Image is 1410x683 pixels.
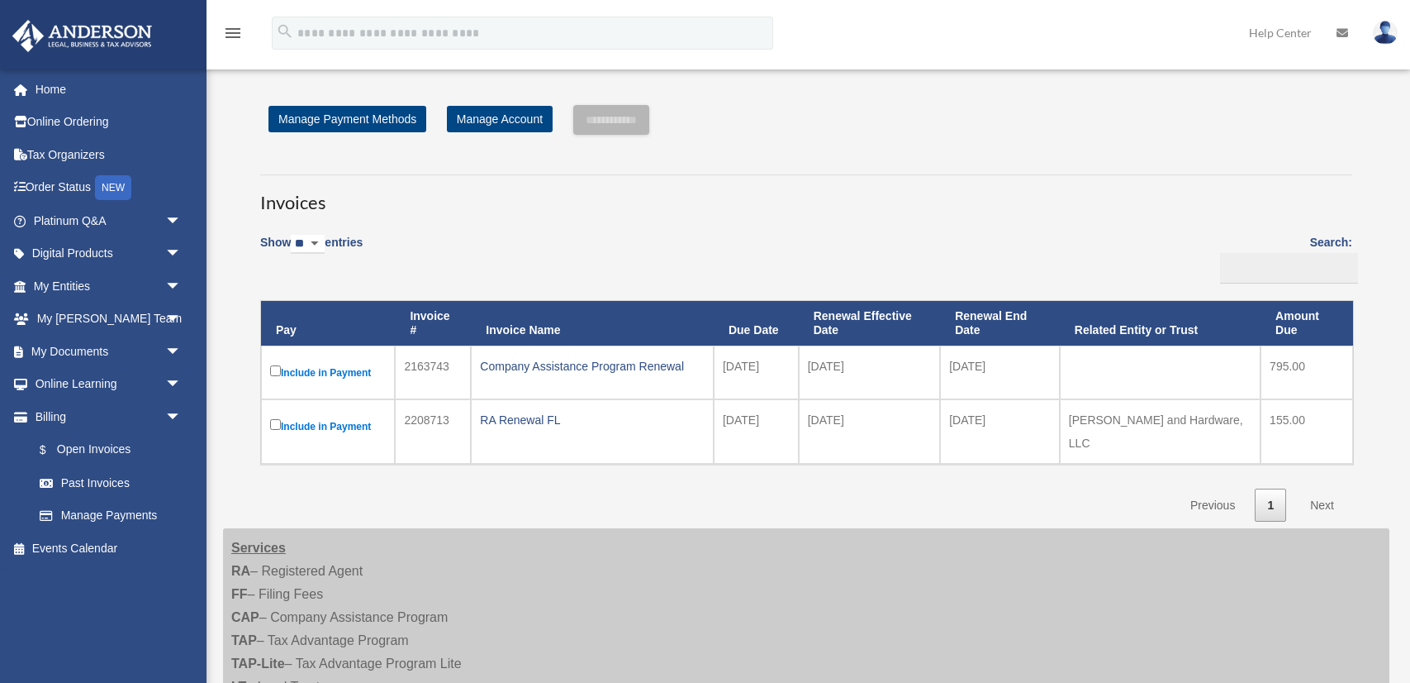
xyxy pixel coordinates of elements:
[165,400,198,434] span: arrow_drop_down
[471,301,714,346] th: Invoice Name: activate to sort column ascending
[49,440,57,461] span: $
[1373,21,1398,45] img: User Pic
[799,346,940,399] td: [DATE]
[23,466,198,499] a: Past Invoices
[270,416,386,437] label: Include in Payment
[95,175,131,200] div: NEW
[1255,489,1286,523] a: 1
[395,346,471,399] td: 2163743
[260,174,1352,216] h3: Invoices
[12,171,207,205] a: Order StatusNEW
[270,362,386,383] label: Include in Payment
[23,499,198,533] a: Manage Payments
[799,399,940,464] td: [DATE]
[12,400,198,433] a: Billingarrow_drop_down
[260,232,363,270] label: Show entries
[480,408,705,432] div: RA Renewal FL
[940,346,1060,399] td: [DATE]
[1260,399,1353,464] td: 155.00
[940,301,1060,346] th: Renewal End Date: activate to sort column ascending
[23,433,190,467] a: $Open Invoices
[1178,489,1247,523] a: Previous
[12,237,207,270] a: Digital Productsarrow_drop_down
[1260,301,1353,346] th: Amount Due: activate to sort column ascending
[1220,253,1358,284] input: Search:
[12,204,207,237] a: Platinum Q&Aarrow_drop_down
[223,23,243,43] i: menu
[12,270,207,303] a: My Entitiesarrow_drop_down
[165,335,198,369] span: arrow_drop_down
[261,301,395,346] th: Pay: activate to sort column descending
[165,303,198,337] span: arrow_drop_down
[395,399,471,464] td: 2208713
[799,301,940,346] th: Renewal Effective Date: activate to sort column ascending
[291,235,325,254] select: Showentries
[1260,346,1353,399] td: 795.00
[231,564,250,578] strong: RA
[165,237,198,271] span: arrow_drop_down
[1060,399,1260,464] td: [PERSON_NAME] and Hardware, LLC
[165,368,198,402] span: arrow_drop_down
[270,365,281,376] input: Include in Payment
[1060,301,1260,346] th: Related Entity or Trust: activate to sort column ascending
[940,399,1060,464] td: [DATE]
[12,106,207,139] a: Online Ordering
[231,657,285,671] strong: TAP-Lite
[395,301,471,346] th: Invoice #: activate to sort column ascending
[231,587,248,601] strong: FF
[1214,232,1352,284] label: Search:
[447,106,553,132] a: Manage Account
[714,346,799,399] td: [DATE]
[223,29,243,43] a: menu
[276,22,294,41] i: search
[231,541,286,555] strong: Services
[12,335,207,368] a: My Documentsarrow_drop_down
[12,73,207,106] a: Home
[714,301,799,346] th: Due Date: activate to sort column ascending
[480,355,705,378] div: Company Assistance Program Renewal
[165,270,198,303] span: arrow_drop_down
[12,303,207,336] a: My [PERSON_NAME] Teamarrow_drop_down
[12,532,207,565] a: Events Calendar
[714,399,799,464] td: [DATE]
[12,138,207,171] a: Tax Organizers
[231,610,259,624] strong: CAP
[165,204,198,238] span: arrow_drop_down
[231,633,257,647] strong: TAP
[1298,489,1346,523] a: Next
[12,368,207,401] a: Online Learningarrow_drop_down
[7,20,157,52] img: Anderson Advisors Platinum Portal
[268,106,426,132] a: Manage Payment Methods
[270,419,281,430] input: Include in Payment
